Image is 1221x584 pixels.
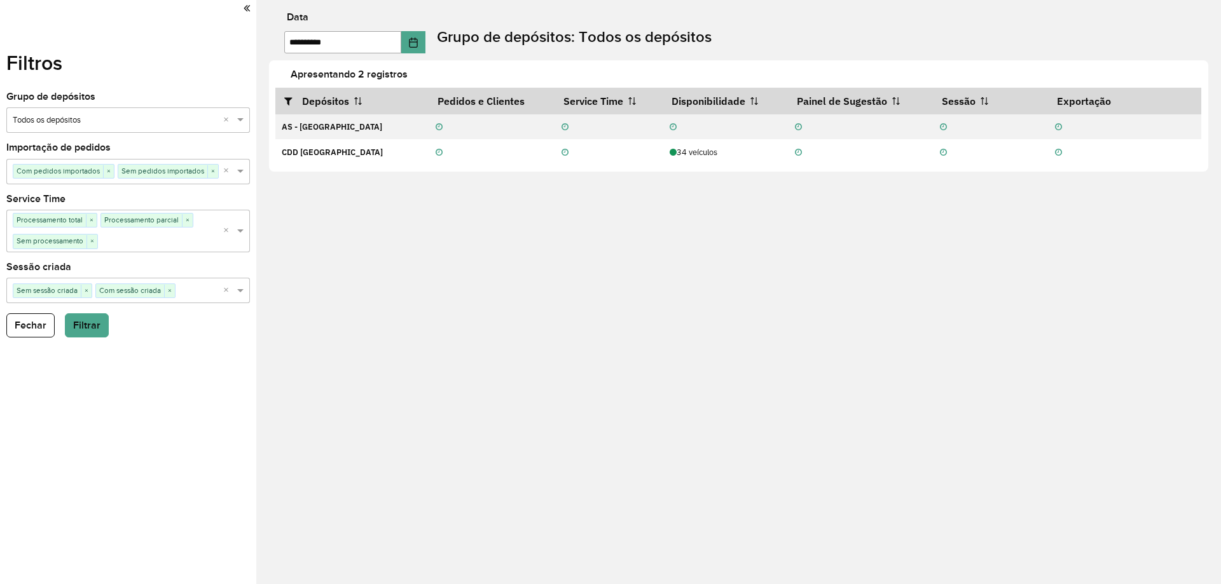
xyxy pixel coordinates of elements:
th: Sessão [934,88,1049,114]
label: Sessão criada [6,259,71,275]
span: × [182,214,193,227]
i: Abrir/fechar filtros [284,96,302,106]
i: Não realizada [940,123,947,132]
div: 34 veículos [670,146,782,158]
i: Não realizada [940,149,947,157]
span: Clear all [223,224,234,238]
strong: CDD [GEOGRAPHIC_DATA] [282,147,383,158]
span: Sem sessão criada [13,284,81,297]
strong: AS - [GEOGRAPHIC_DATA] [282,121,382,132]
i: Não realizada [1055,123,1062,132]
label: Service Time [6,191,66,207]
th: Exportação [1048,88,1201,114]
i: Não realizada [1055,149,1062,157]
th: Pedidos e Clientes [429,88,555,114]
span: Processamento total [13,214,86,226]
span: Sem pedidos importados [118,165,207,177]
i: Não realizada [562,123,569,132]
th: Painel de Sugestão [789,88,934,114]
span: × [86,214,97,227]
th: Service Time [555,88,663,114]
span: Clear all [223,165,234,178]
span: Com sessão criada [96,284,164,297]
label: Grupo de depósitos [6,89,95,104]
button: Choose Date [401,31,425,53]
span: × [207,165,218,178]
th: Disponibilidade [663,88,789,114]
i: Não realizada [436,123,443,132]
label: Importação de pedidos [6,140,111,155]
span: Clear all [223,114,234,127]
span: Clear all [223,284,234,297]
span: × [103,165,114,178]
span: × [164,285,175,297]
span: × [81,285,92,297]
label: Data [287,10,308,25]
i: Não realizada [670,123,677,132]
i: Não realizada [795,149,802,157]
th: Depósitos [275,88,429,114]
button: Filtrar [65,313,109,337]
i: Não realizada [795,123,802,132]
button: Fechar [6,313,55,337]
span: × [86,235,97,248]
label: Filtros [6,48,62,78]
i: Não realizada [562,149,569,157]
label: Grupo de depósitos: Todos os depósitos [437,25,712,48]
i: Não realizada [436,149,443,157]
span: Processamento parcial [101,214,182,226]
span: Com pedidos importados [13,165,103,177]
span: Sem processamento [13,234,86,247]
